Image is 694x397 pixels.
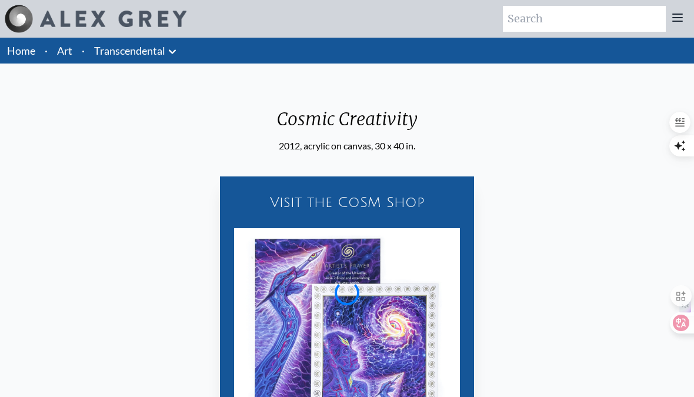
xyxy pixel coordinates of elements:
li: · [40,38,52,64]
input: Search [503,6,666,32]
a: Home [7,44,35,57]
a: Visit the CoSM Shop [227,184,467,221]
div: Cosmic Creativity [268,108,427,139]
li: · [77,38,89,64]
a: Art [57,42,72,59]
div: 2012, acrylic on canvas, 30 x 40 in. [268,139,427,153]
a: Transcendental [94,42,165,59]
